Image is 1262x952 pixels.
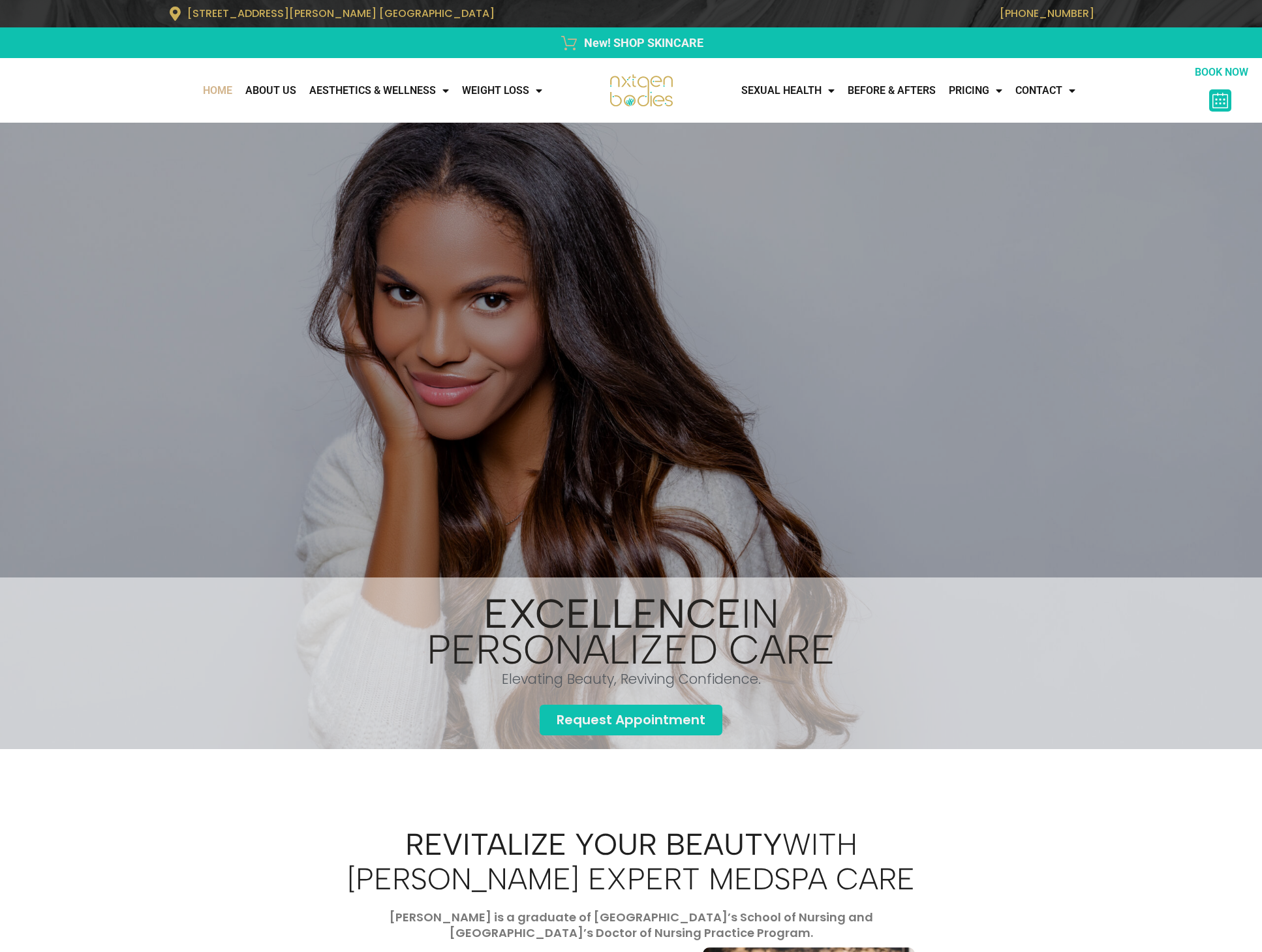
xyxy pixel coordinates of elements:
[455,78,549,104] a: WEIGHT LOSS
[581,34,703,52] span: New! SHOP SKINCARE
[168,34,1094,52] a: New! SHOP SKINCARE
[735,78,841,104] a: Sexual Health
[540,705,722,735] div: Request Appointment
[370,577,893,749] div: Slides
[370,577,893,749] div: 1 / 2
[7,78,549,104] nav: Menu
[841,78,942,104] a: Before & Afters
[331,910,931,941] div: [PERSON_NAME] is a graduate of [GEOGRAPHIC_DATA]’s School of Nursing and [GEOGRAPHIC_DATA]’s Doct...
[484,589,741,638] b: Excellence
[638,7,1094,20] p: [PHONE_NUMBER]
[1009,78,1082,104] a: CONTACT
[405,826,782,863] span: Revitalize Your Beauty
[1188,65,1255,80] p: BOOK NOW
[370,596,893,668] h1: in personalized Care
[942,78,1009,104] a: Pricing
[331,827,931,897] h2: with [PERSON_NAME] Expert MedSpa Care
[196,78,239,104] a: Home
[370,673,893,685] h1: Elevating Beauty, Reviving Confidence.
[239,78,303,104] a: About Us
[370,577,893,749] a: Excellencein personalized CareElevating Beauty, Reviving Confidence.Request Appointment
[735,78,1188,104] nav: Menu
[303,78,455,104] a: AESTHETICS & WELLNESS
[187,6,495,21] span: [STREET_ADDRESS][PERSON_NAME] [GEOGRAPHIC_DATA]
